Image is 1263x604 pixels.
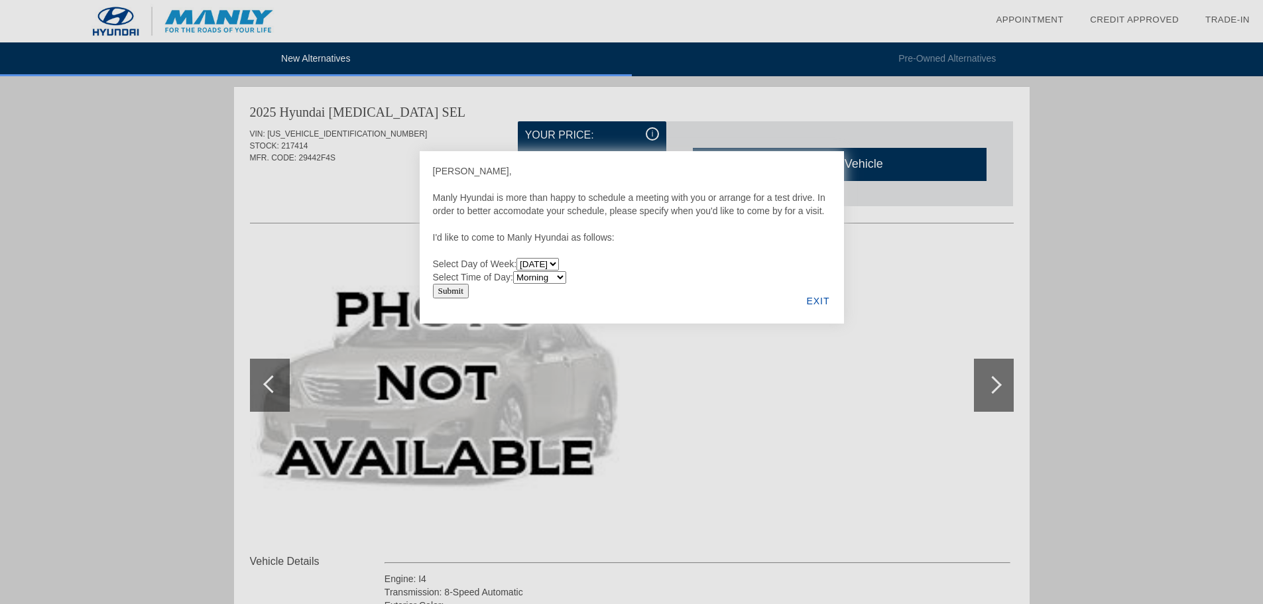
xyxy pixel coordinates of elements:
div: [PERSON_NAME], Manly Hyundai is more than happy to schedule a meeting with you or arrange for a t... [433,164,831,284]
a: Appointment [996,15,1063,25]
a: Trade-In [1205,15,1250,25]
input: Submit [433,284,469,298]
div: EXIT [792,278,843,324]
a: Credit Approved [1090,15,1179,25]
